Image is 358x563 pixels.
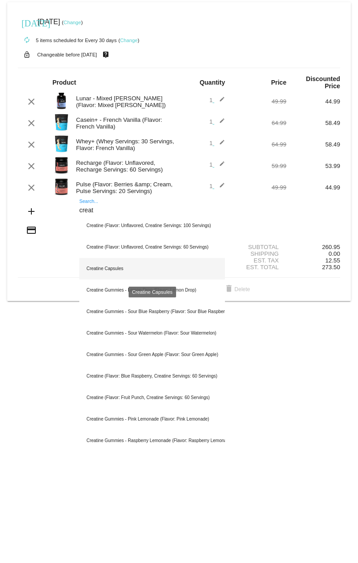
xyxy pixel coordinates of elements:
a: Change [120,38,138,43]
mat-icon: clear [26,161,37,172]
div: 49.99 [233,98,286,105]
strong: Product [52,79,76,86]
div: Creatine Gummies - Sour Blue Raspberry (Flavor: Sour Blue Raspberry) [79,301,225,322]
button: Delete [216,281,257,297]
div: 53.99 [286,163,340,169]
mat-icon: add [26,206,37,217]
div: Est. Total [233,264,286,271]
div: Creatine (Flavor: Fruit Punch, Creatine Servings: 60 Servings) [79,387,225,408]
mat-icon: lock_open [22,49,32,60]
div: Casein+ - French Vanilla (Flavor: French Vanilla) [72,116,179,130]
mat-icon: edit [214,118,225,129]
div: Recharge (Flavor: Unflavored, Recharge Servings: 60 Servings) [72,159,179,173]
mat-icon: credit_card [26,225,37,236]
div: 49.99 [233,184,286,191]
mat-icon: autorenew [22,35,32,46]
mat-icon: edit [214,161,225,172]
mat-icon: clear [26,139,37,150]
div: 64.99 [233,141,286,148]
img: Pulse-20S-BC-USA-1.png [52,178,70,196]
div: Pulse (Flavor: Berries &amp; Cream, Pulse Servings: 20 Servings) [72,181,179,194]
div: Est. Tax [233,257,286,264]
div: Creatine Gummies - Sour Watermelon (Flavor: Sour Watermelon) [79,322,225,344]
div: 260.95 [286,244,340,250]
div: 44.99 [286,184,340,191]
img: Image-1-Carousel-Whey-2lb-Vanilla-no-badge-Transp.png [52,135,70,153]
div: Creatine Gummies - Sour Green Apple (Flavor: Sour Green Apple) [79,344,225,365]
img: Image-1-Carousel-Casein-Vanilla.png [52,113,70,131]
span: 1 [209,161,225,168]
img: Image-1-Carousel-Lunar-MB-Roman-Berezecky.png [52,92,70,110]
small: Changeable before [DATE] [37,52,97,57]
mat-icon: live_help [100,49,111,60]
strong: Quantity [199,79,225,86]
span: 1 [209,140,225,146]
mat-icon: edit [214,139,225,150]
div: 59.99 [233,163,286,169]
mat-icon: edit [214,182,225,193]
span: 12.55 [325,257,340,264]
span: 1 [209,118,225,125]
span: 273.50 [322,264,340,271]
mat-icon: clear [26,118,37,129]
div: Creatine Capsules [79,258,225,279]
div: Lunar - Mixed [PERSON_NAME] (Flavor: Mixed [PERSON_NAME]) [72,95,179,108]
div: Creatine (Flavor: Blue Raspberry, Creatine Servings: 60 Servings) [79,365,225,387]
strong: Price [271,79,286,86]
div: Subtotal [233,244,286,250]
div: Creatine Gummies - Raspberry Lemonade (Flavor: Raspberry Lemonade) [79,430,225,451]
mat-icon: edit [214,96,225,107]
mat-icon: clear [26,96,37,107]
div: Creatine (Flavor: Unflavored, Creatine Servings: 100 Servings) [79,215,225,236]
div: 58.49 [286,141,340,148]
small: 5 items scheduled for Every 30 days [18,38,116,43]
strong: Discounted Price [306,75,340,90]
mat-icon: clear [26,182,37,193]
div: 44.99 [286,98,340,105]
div: Creatine (Flavor: Unflavored, Creatine Servings: 60 Servings) [79,236,225,258]
span: 0.00 [328,250,340,257]
div: 58.49 [286,120,340,126]
div: Creatine Gummies - Lemon Drop (Flavor: Lemon Drop) [79,279,225,301]
mat-icon: delete [224,284,234,295]
span: 1 [209,97,225,103]
div: Creatine Gummies - Pink Lemonade (Flavor: Pink Lemonade) [79,408,225,430]
div: 64.99 [233,120,286,126]
a: Change [64,20,81,25]
input: Search... [79,207,225,214]
small: ( ) [62,20,83,25]
img: Recharge-60S-bottle-Image-Carousel-Unflavored.png [52,156,70,174]
span: 1 [209,183,225,189]
span: Delete [224,286,250,292]
small: ( ) [118,38,139,43]
mat-icon: [DATE] [22,17,32,28]
div: Shipping [233,250,286,257]
div: Whey+ (Whey Servings: 30 Servings, Flavor: French Vanilla) [72,138,179,151]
